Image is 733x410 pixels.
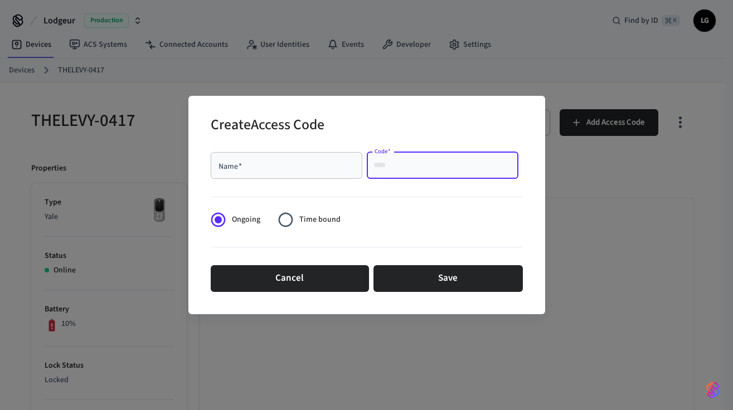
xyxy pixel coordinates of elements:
[211,109,324,143] h2: Create Access Code
[706,381,720,399] img: SeamLogoGradient.69752ec5.svg
[232,214,260,226] span: Ongoing
[211,265,369,292] button: Cancel
[299,214,341,226] span: Time bound
[373,265,523,292] button: Save
[375,147,391,155] label: Code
